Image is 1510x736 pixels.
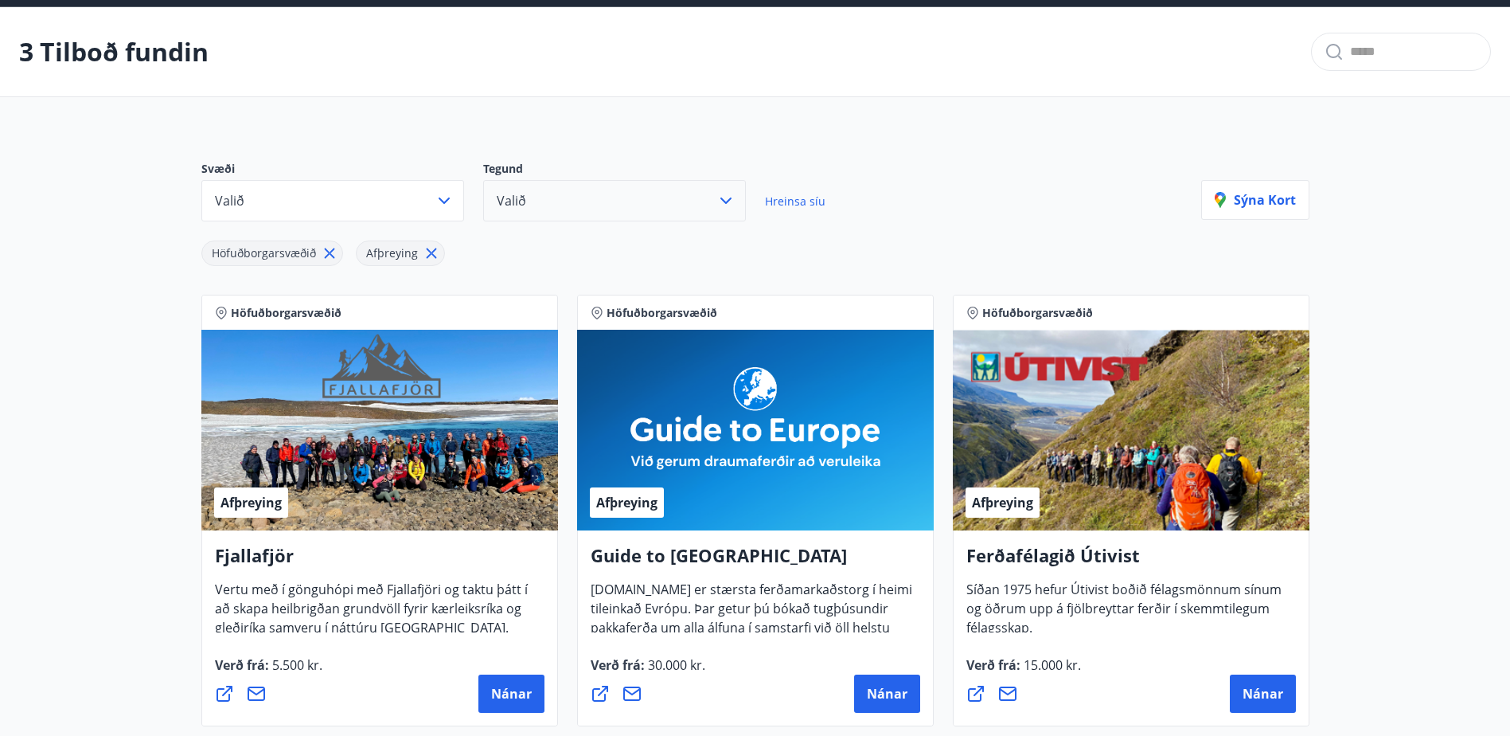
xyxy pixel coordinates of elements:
span: Höfuðborgarsvæðið [607,305,717,321]
span: [DOMAIN_NAME] er stærsta ferðamarkaðstorg í heimi tileinkað Evrópu. Þar getur þú bókað tugþúsundi... [591,581,912,687]
span: Nánar [1243,685,1283,703]
span: 5.500 kr. [269,656,322,674]
button: Sýna kort [1201,180,1309,220]
button: Valið [201,180,464,221]
span: Höfuðborgarsvæðið [982,305,1093,321]
div: Höfuðborgarsvæðið [201,241,343,266]
span: Síðan 1975 hefur Útivist boðið félagsmönnum sínum og öðrum upp á fjölbreyttar ferðir í skemmtileg... [966,581,1282,649]
span: Nánar [491,685,532,703]
span: Afþreying [220,494,282,511]
span: 15.000 kr. [1020,656,1081,674]
button: Nánar [1230,675,1296,713]
span: Verð frá : [966,656,1081,687]
p: 3 Tilboð fundin [19,34,209,69]
span: Verð frá : [591,656,705,687]
span: 30.000 kr. [645,656,705,674]
button: Valið [483,180,746,221]
h4: Fjallafjör [215,543,544,580]
div: Afþreying [356,241,445,266]
span: Valið [215,192,244,209]
h4: Ferðafélagið Útivist [966,543,1296,580]
button: Nánar [854,675,920,713]
span: Valið [497,192,526,209]
span: Afþreying [972,494,1033,511]
span: Afþreying [596,494,657,511]
p: Sýna kort [1215,191,1296,209]
span: Afþreying [366,245,418,260]
h4: Guide to [GEOGRAPHIC_DATA] [591,543,920,580]
span: Höfuðborgarsvæðið [231,305,341,321]
button: Nánar [478,675,544,713]
span: Vertu með í gönguhópi með Fjallafjöri og taktu þátt í að skapa heilbrigðan grundvöll fyrir kærlei... [215,581,528,649]
span: Verð frá : [215,656,322,687]
span: Nánar [867,685,907,703]
p: Svæði [201,161,483,180]
span: Höfuðborgarsvæðið [212,245,316,260]
p: Tegund [483,161,765,180]
span: Hreinsa síu [765,194,825,209]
